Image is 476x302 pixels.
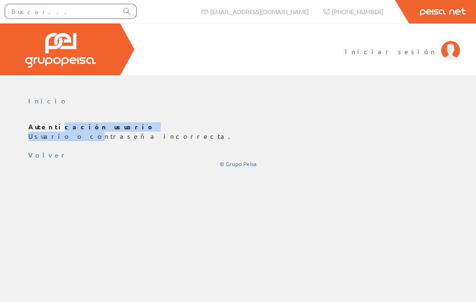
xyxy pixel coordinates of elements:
p: Usuario o contraseña incorrecta. [28,122,448,141]
a: Volver [28,151,68,159]
div: © Grupo Peisa [28,160,448,168]
span: [PHONE_NUMBER] [332,8,383,16]
span: Iniciar sesión [345,47,436,56]
img: Grupo Peisa [25,33,96,68]
a: Iniciar sesión [345,39,460,48]
a: Inicio [28,96,68,105]
span: [EMAIL_ADDRESS][DOMAIN_NAME] [210,8,309,16]
input: Buscar... [5,4,118,18]
b: Autenticación usuario [28,122,155,131]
